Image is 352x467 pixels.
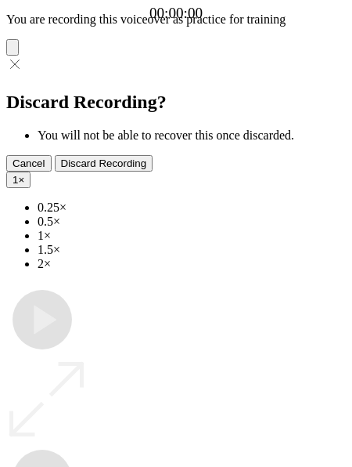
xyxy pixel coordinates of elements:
button: Discard Recording [55,155,153,172]
span: 1 [13,174,18,186]
li: 1.5× [38,243,346,257]
button: 1× [6,172,31,188]
li: 0.5× [38,215,346,229]
button: Cancel [6,155,52,172]
a: 00:00:00 [149,5,203,22]
li: 2× [38,257,346,271]
li: 0.25× [38,201,346,215]
h2: Discard Recording? [6,92,346,113]
li: You will not be able to recover this once discarded. [38,129,346,143]
li: 1× [38,229,346,243]
p: You are recording this voiceover as practice for training [6,13,346,27]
